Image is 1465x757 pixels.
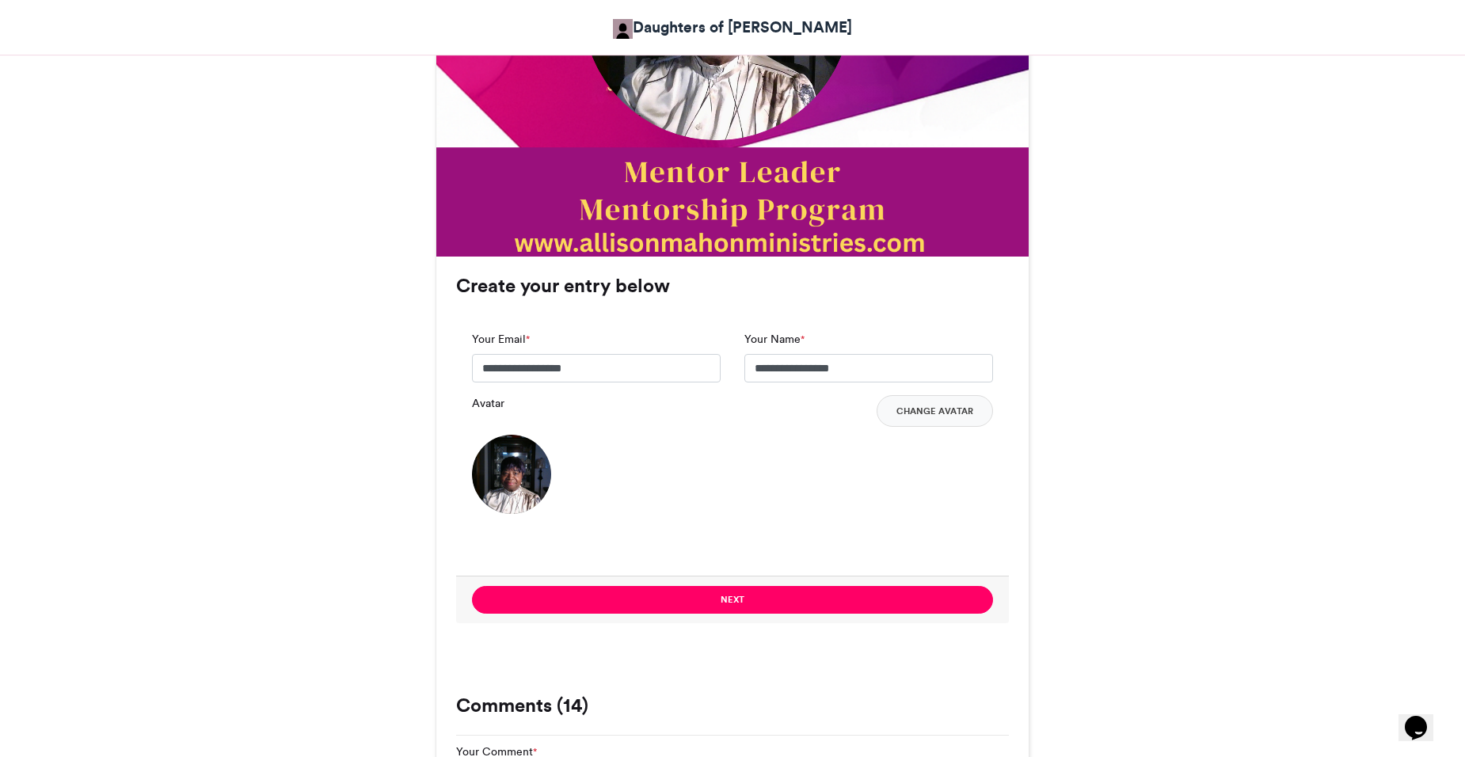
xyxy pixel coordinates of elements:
button: Change Avatar [877,395,993,427]
h3: Comments (14) [456,696,1009,715]
label: Your Name [744,331,805,348]
h3: Create your entry below [456,276,1009,295]
a: Daughters of [PERSON_NAME] [613,16,852,39]
label: Your Email [472,331,530,348]
iframe: chat widget [1398,694,1449,741]
label: Avatar [472,395,504,412]
img: Allison Mahon [613,19,633,39]
img: 1757892043.076-b2dcae4267c1926e4edbba7f5065fdc4d8f11412.png [472,435,551,514]
button: Next [472,586,993,614]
